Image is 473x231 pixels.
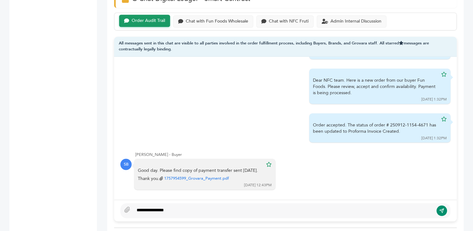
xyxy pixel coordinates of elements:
[114,37,457,57] div: All messages sent in this chat are visible to all parties involved in the order fulfillment proce...
[330,19,381,24] div: Admin Internal Discussion
[269,19,309,24] div: Chat with NFC Fruti
[313,77,438,96] div: Dear NFC team. Here is a new order from our buyer Fun Foods. Please review, accept and confirm av...
[186,19,248,24] div: Chat with Fun Foods Wholesale
[244,182,272,188] div: [DATE] 12:43PM
[138,167,263,182] div: Good day. Please find copy of payment transfer sent [DATE]. Thank you.
[132,18,165,23] div: Order Audit Trail
[421,97,447,102] div: [DATE] 1:32PM
[135,152,450,157] div: [PERSON_NAME] - Buyer
[164,176,229,181] a: 1757954599_Grovara_Payment.pdf
[421,136,447,141] div: [DATE] 1:32PM
[120,159,132,170] div: SB
[313,122,438,134] div: Order accepted. The status of order # 250912-1154-4671 has been updated to Proforma Invoice Created.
